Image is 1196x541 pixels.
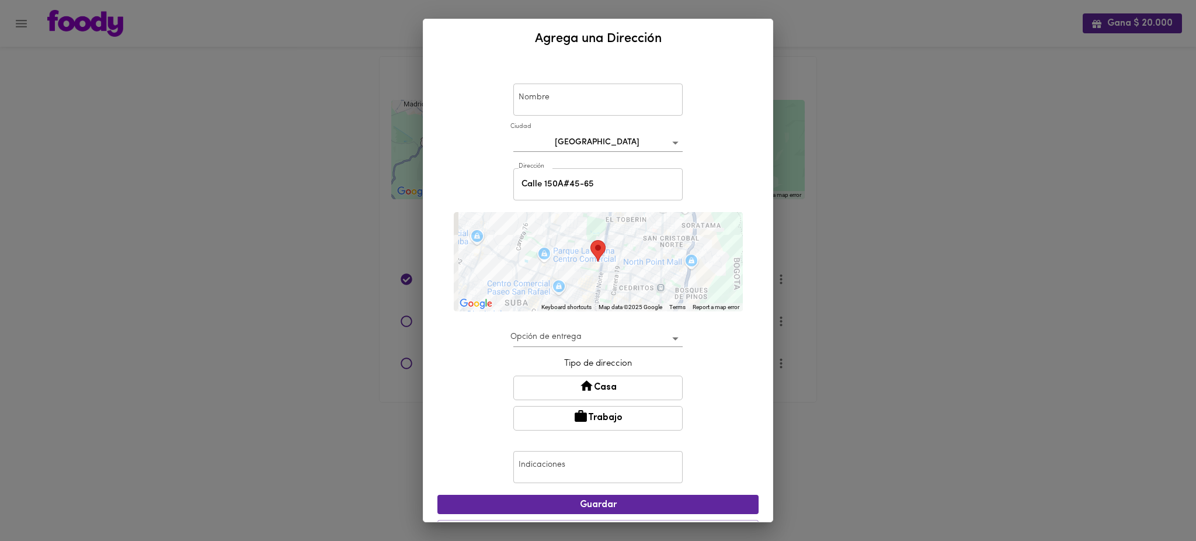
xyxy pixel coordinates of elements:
[437,29,759,49] h2: Agrega una Dirección
[513,451,683,483] input: Dejar en recepción del 7mo piso
[1128,473,1184,529] iframe: Messagebird Livechat Widget
[541,303,592,311] button: Keyboard shortcuts
[513,358,683,370] p: Tipo de direccion
[457,296,495,311] img: Google
[513,134,683,152] div: [GEOGRAPHIC_DATA]
[669,304,686,310] a: Terms
[457,296,495,311] a: Open this area in Google Maps (opens a new window)
[437,495,759,514] button: Guardar
[513,84,683,116] input: Mi Casa
[513,376,683,400] button: Casa
[693,304,739,310] a: Report a map error
[599,304,662,310] span: Map data ©2025 Google
[513,330,683,348] div: ​
[510,123,531,131] label: Ciudad
[590,240,606,262] div: Tu dirección
[447,500,749,511] span: Guardar
[513,168,683,200] input: Incluye oficina, apto, piso, etc.
[510,331,582,343] label: Opción de entrega
[513,406,683,431] button: Trabajo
